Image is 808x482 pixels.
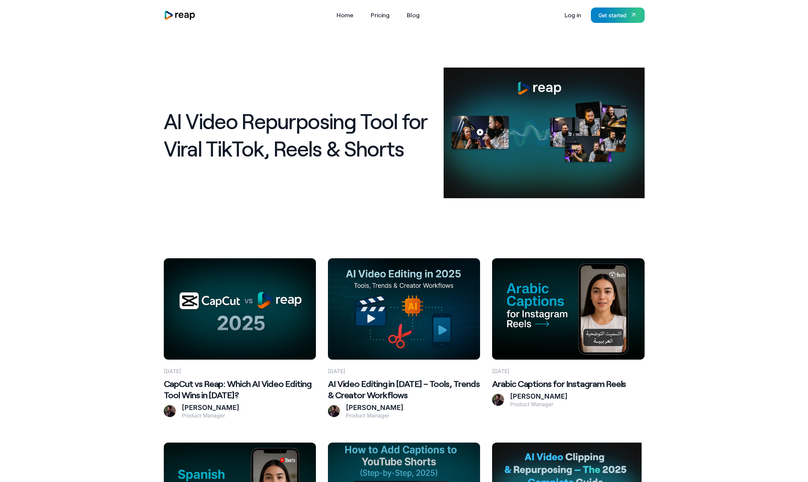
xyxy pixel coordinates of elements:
[164,10,196,20] img: reap logo
[492,378,644,389] h2: Arabic Captions for Instagram Reels
[346,404,403,412] div: [PERSON_NAME]
[164,360,181,375] div: [DATE]
[598,11,627,19] div: Get started
[444,68,645,198] img: AI Video Repurposing Tool for Viral TikTok, Reels & Shorts
[328,360,345,375] div: [DATE]
[333,9,357,21] a: Home
[561,9,585,21] a: Log in
[346,412,403,419] div: Product Manager
[164,10,196,20] a: home
[164,258,316,419] a: [DATE]CapCut vs Reap: Which AI Video Editing Tool Wins in [DATE]?[PERSON_NAME]Product Manager
[182,412,239,419] div: Product Manager
[492,258,644,407] a: [DATE]Arabic Captions for Instagram Reels[PERSON_NAME]Product Manager
[492,360,509,375] div: [DATE]
[164,107,435,162] h1: AI Video Repurposing Tool for Viral TikTok, Reels & Shorts
[403,9,423,21] a: Blog
[591,8,645,23] a: Get started
[182,404,239,412] div: [PERSON_NAME]
[164,378,316,401] h2: CapCut vs Reap: Which AI Video Editing Tool Wins in [DATE]?
[328,378,480,401] h2: AI Video Editing in [DATE] – Tools, Trends & Creator Workflows
[510,401,568,408] div: Product Manager
[510,392,568,401] div: [PERSON_NAME]
[367,9,393,21] a: Pricing
[328,258,480,419] a: [DATE]AI Video Editing in [DATE] – Tools, Trends & Creator Workflows[PERSON_NAME]Product Manager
